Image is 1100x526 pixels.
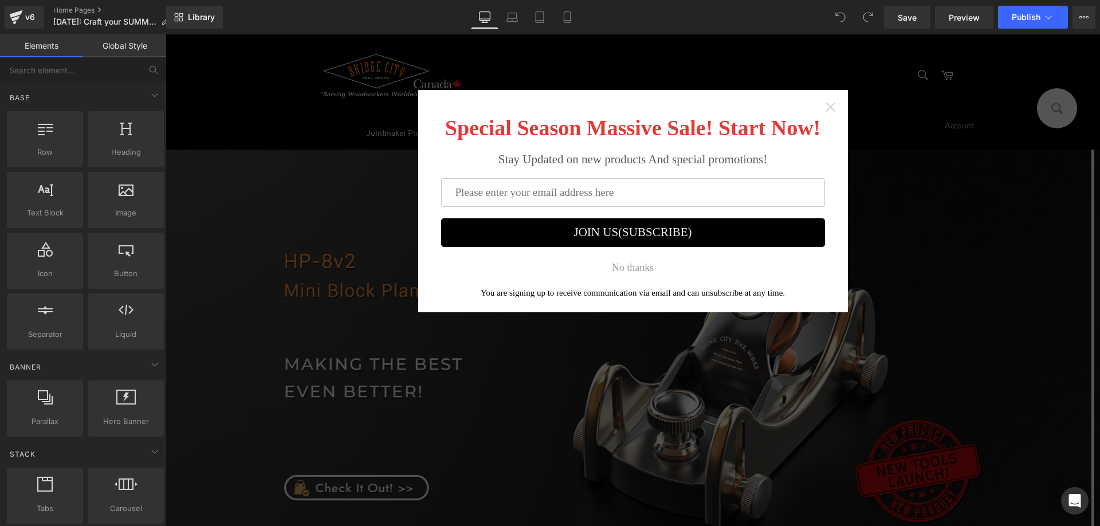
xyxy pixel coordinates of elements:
span: Parallax [10,415,80,427]
span: Hero Banner [91,415,160,427]
span: Publish [1012,13,1040,22]
div: You are signing up to receive communication via email and can unsubscribe at any time. [276,254,659,264]
span: Base [9,92,31,103]
span: Icon [10,268,80,280]
span: Liquid [91,328,160,340]
span: Tabs [10,503,80,515]
div: No thanks [446,227,489,239]
a: v6 [5,6,44,29]
span: Banner [9,362,42,372]
span: Library [188,12,215,22]
button: Redo [857,6,879,29]
div: v6 [23,10,37,25]
a: Tablet [526,6,553,29]
span: Preview [949,11,980,23]
a: Home Pages [53,6,178,15]
div: Stay Updated on new products And special promotions! [276,118,659,132]
span: Heading [91,146,160,158]
a: Laptop [498,6,526,29]
a: Desktop [471,6,498,29]
span: Stack [9,449,37,460]
a: Mobile [553,6,581,29]
a: Global Style [83,34,166,57]
button: JOIN US(SUBSCRIBE) [276,184,659,213]
span: Save [898,11,917,23]
h1: Special Season Massive Sale! Start Now! [276,84,659,103]
span: Image [91,207,160,219]
button: Undo [829,6,852,29]
span: Row [10,146,80,158]
a: Close widget [659,67,671,78]
input: Please enter your email address here [276,144,659,172]
div: Open Intercom Messenger [1061,487,1089,515]
span: Carousel [91,503,160,515]
span: Separator [10,328,80,340]
button: Publish [998,6,1068,29]
a: New Library [166,6,223,29]
span: [DATE]: Craft your SUMMER! [53,17,156,26]
button: More [1072,6,1095,29]
span: Button [91,268,160,280]
span: Text Block [10,207,80,219]
a: Preview [935,6,993,29]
